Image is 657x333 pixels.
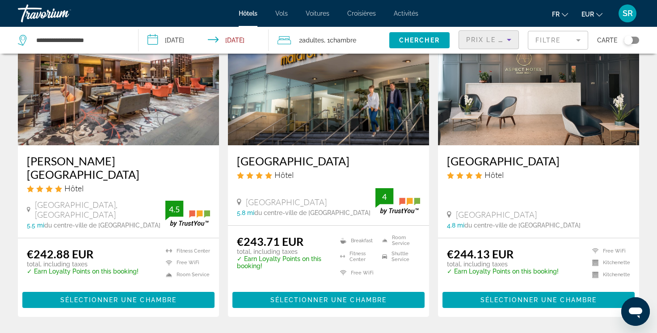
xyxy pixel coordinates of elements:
[35,200,165,219] span: [GEOGRAPHIC_DATA], [GEOGRAPHIC_DATA]
[27,222,44,229] span: 5.5 mi
[588,259,630,267] li: Kitchenette
[237,255,329,270] p: ✓ Earn Loyalty Points on this booking!
[552,11,560,18] span: fr
[438,2,639,145] img: Hotel image
[27,268,139,275] p: ✓ Earn Loyalty Points on this booking!
[27,247,93,261] ins: €242.88 EUR
[44,222,160,229] span: du centre-ville de [GEOGRAPHIC_DATA]
[621,297,650,326] iframe: Bouton de lancement de la fenêtre de messagerie
[239,10,257,17] a: Hôtels
[232,294,425,303] a: Sélectionner une chambre
[447,222,464,229] span: 4.8 mi
[27,154,210,181] a: [PERSON_NAME][GEOGRAPHIC_DATA]
[324,34,356,46] span: , 1
[588,271,630,278] li: Kitchenette
[442,294,635,303] a: Sélectionner une chambre
[22,292,215,308] button: Sélectionner une chambre
[466,36,536,43] span: Prix le plus bas
[336,235,378,246] li: Breakfast
[347,10,376,17] a: Croisières
[165,204,183,215] div: 4.5
[336,251,378,262] li: Fitness Center
[18,2,219,145] img: Hotel image
[237,154,420,168] a: [GEOGRAPHIC_DATA]
[447,170,630,180] div: 4 star Hotel
[269,27,389,54] button: Travelers: 2 adults, 0 children
[447,154,630,168] a: [GEOGRAPHIC_DATA]
[161,271,210,278] li: Room Service
[597,34,617,46] span: Carte
[27,183,210,193] div: 4 star Hotel
[617,36,639,44] button: Toggle map
[588,247,630,255] li: Free WiFi
[456,210,537,219] span: [GEOGRAPHIC_DATA]
[375,188,420,215] img: trustyou-badge.svg
[228,2,429,145] img: Hotel image
[232,292,425,308] button: Sélectionner une chambre
[22,294,215,303] a: Sélectionner une chambre
[581,11,594,18] span: EUR
[375,191,393,202] div: 4
[299,34,324,46] span: 2
[394,10,418,17] a: Activités
[389,32,450,48] button: Chercher
[139,27,268,54] button: Check-in date: Nov 21, 2025 Check-out date: Nov 23, 2025
[616,4,639,23] button: User Menu
[528,30,588,50] button: Filter
[552,8,568,21] button: Change language
[18,2,107,25] a: Travorium
[237,235,303,248] ins: €243.71 EUR
[64,183,84,193] span: Hôtel
[464,222,581,229] span: du centre-ville de [GEOGRAPHIC_DATA]
[484,170,504,180] span: Hôtel
[378,235,420,246] li: Room Service
[274,170,294,180] span: Hôtel
[27,261,139,268] p: total, including taxes
[275,10,288,17] a: Vols
[330,37,356,44] span: Chambre
[254,209,371,216] span: du centre-ville de [GEOGRAPHIC_DATA]
[246,197,327,207] span: [GEOGRAPHIC_DATA]
[306,10,329,17] a: Voitures
[581,8,602,21] button: Change currency
[378,251,420,262] li: Shuttle Service
[447,247,514,261] ins: €244.13 EUR
[237,170,420,180] div: 4 star Hotel
[270,296,387,303] span: Sélectionner une chambre
[161,247,210,255] li: Fitness Center
[237,209,254,216] span: 5.8 mi
[161,259,210,267] li: Free WiFi
[442,292,635,308] button: Sélectionner une chambre
[165,201,210,227] img: trustyou-badge.svg
[623,9,633,18] span: SR
[302,37,324,44] span: Adultes
[60,296,177,303] span: Sélectionner une chambre
[466,34,511,45] mat-select: Sort by
[336,267,378,278] li: Free WiFi
[447,261,559,268] p: total, including taxes
[237,248,329,255] p: total, including taxes
[399,37,440,44] span: Chercher
[480,296,597,303] span: Sélectionner une chambre
[447,268,559,275] p: ✓ Earn Loyalty Points on this booking!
